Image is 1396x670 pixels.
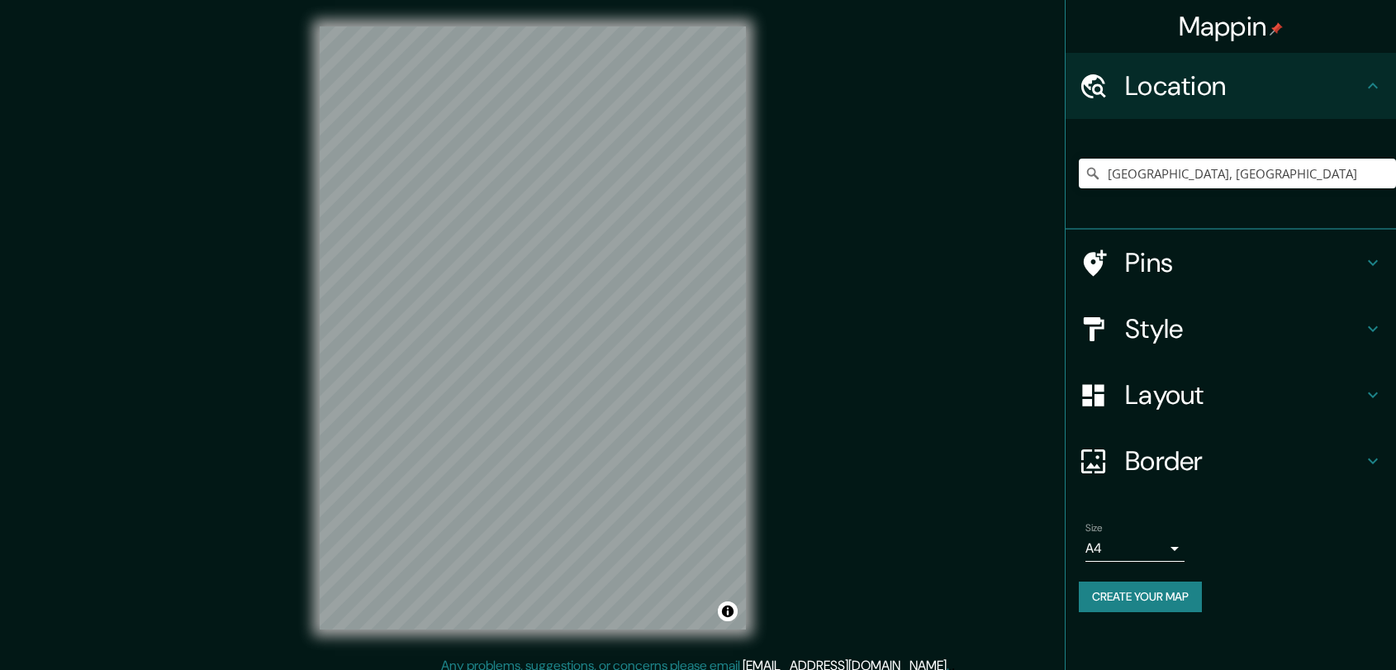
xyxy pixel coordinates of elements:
img: pin-icon.png [1270,22,1283,36]
h4: Mappin [1179,10,1284,43]
div: Border [1066,428,1396,494]
h4: Style [1125,312,1363,345]
div: Style [1066,296,1396,362]
div: A4 [1085,535,1185,562]
label: Size [1085,521,1103,535]
input: Pick your city or area [1079,159,1396,188]
h4: Border [1125,444,1363,478]
div: Layout [1066,362,1396,428]
h4: Layout [1125,378,1363,411]
h4: Pins [1125,246,1363,279]
div: Location [1066,53,1396,119]
h4: Location [1125,69,1363,102]
div: Pins [1066,230,1396,296]
button: Create your map [1079,582,1202,612]
button: Toggle attribution [718,601,738,621]
canvas: Map [320,26,746,630]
